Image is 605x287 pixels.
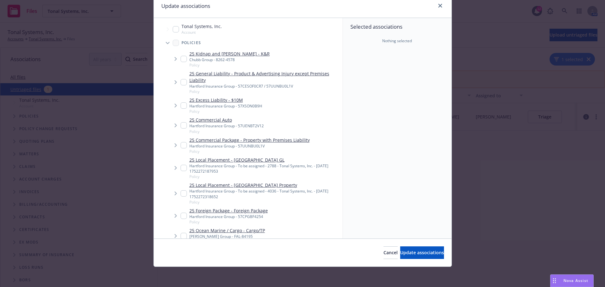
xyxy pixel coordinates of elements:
span: Update associations [400,250,444,255]
span: Nova Assist [563,278,588,283]
div: Hartford Insurance Group - 57CESOF0CR7 / 57UUNBU0L1V [189,83,340,89]
a: 25 Commercial Auto [189,117,264,123]
button: Update associations [400,246,444,259]
a: 25 Local Placement - [GEOGRAPHIC_DATA] Property [189,182,340,188]
span: Policy [189,174,340,179]
span: Selected associations [350,23,444,31]
span: Policy [189,109,262,114]
a: close [436,2,444,9]
span: Policy [189,62,270,68]
div: Hartford Insurance Group - To be assigned - 4036 - Tonal Systems, Inc. - [DATE] 1752272318652 [189,188,340,199]
span: Nothing selected [382,38,412,44]
span: Tonal Systems, Inc. [181,23,222,30]
a: 25 Ocean Marine / Cargo - Cargo/TP [189,227,265,234]
span: Policy [189,89,340,94]
div: Chubb Group - 8262-4578 [189,57,270,62]
a: 25 General Liability - Product & Advertising Injury except Premises Liability [189,70,340,83]
div: Hartford Insurance Group - 57CPGBF4254 [189,214,268,219]
div: Hartford Insurance Group - 57UUNBU0L1V [189,143,310,149]
a: 25 Commercial Package - Property with Premises Liability [189,137,310,143]
div: Drag to move [550,275,558,287]
div: Hartford Insurance Group - 57UENBT2V12 [189,123,264,129]
span: Policy [189,129,264,134]
button: Nova Assist [550,274,594,287]
button: Cancel [383,246,398,259]
span: Policies [181,41,201,45]
span: Policy [189,149,310,154]
span: Cancel [383,250,398,255]
span: Policy [189,219,268,225]
a: 25 Excess Liability - $10M [189,97,262,103]
span: Account [181,30,222,35]
div: Hartford Insurance Group - To be assigned - 2788 - Tonal Systems, Inc. - [DATE] 1752272187953 [189,163,340,174]
span: Policy [189,199,340,205]
a: 25 Foreign Package - Foreign Package [189,207,268,214]
div: Hartford Insurance Group - 57XSON0B9H [189,103,262,109]
a: 25 Local Placement - [GEOGRAPHIC_DATA] GL [189,157,340,163]
div: [PERSON_NAME] Group - FAL-84195 [189,234,265,239]
a: 25 Kidnap and [PERSON_NAME] - K&R [189,50,270,57]
h1: Update associations [161,2,210,10]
